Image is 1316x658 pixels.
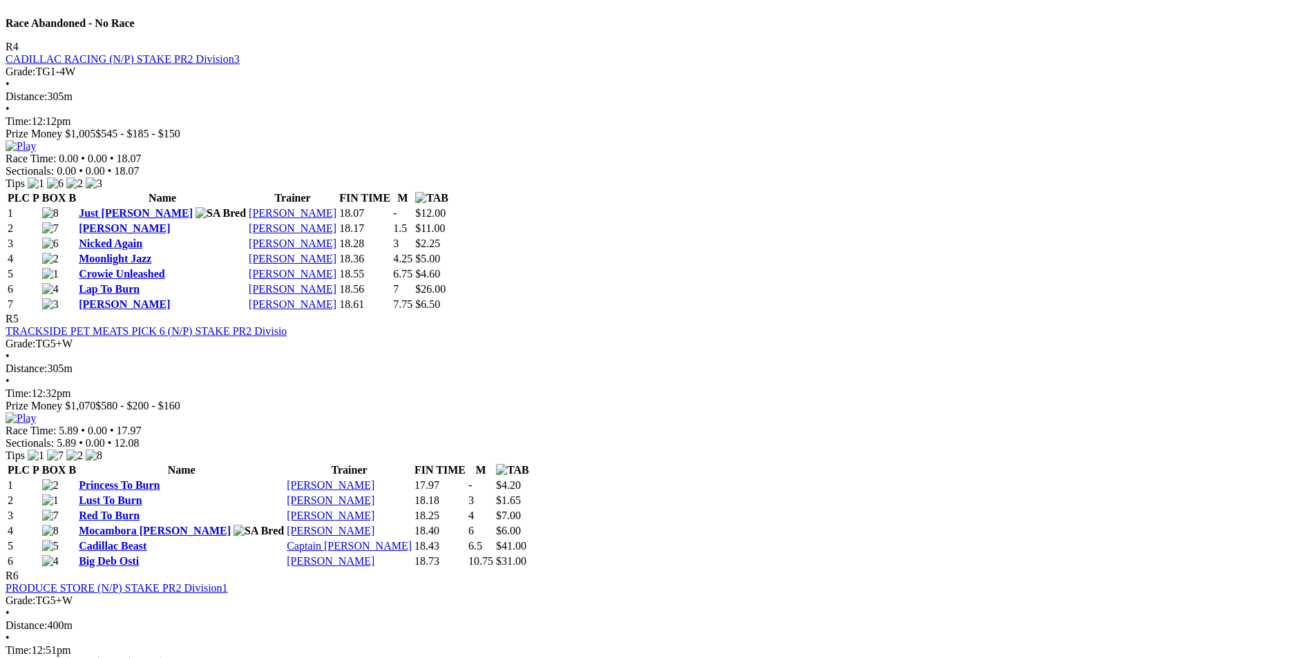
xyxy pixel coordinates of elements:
td: 18.55 [338,267,391,281]
td: 5 [7,539,40,553]
span: • [6,632,10,644]
a: [PERSON_NAME] [249,283,336,295]
a: [PERSON_NAME] [79,222,170,234]
span: • [110,425,114,436]
text: 4 [468,510,474,521]
span: $4.60 [415,268,440,280]
a: [PERSON_NAME] [249,268,336,280]
div: 400m [6,619,1310,632]
span: PLC [8,192,30,204]
img: 3 [42,298,59,311]
span: Distance: [6,90,47,102]
img: TAB [496,464,529,476]
text: - [468,479,472,491]
td: 3 [7,509,40,523]
th: Name [78,463,285,477]
span: 12.08 [114,437,139,449]
img: SA Bred [196,207,246,220]
a: [PERSON_NAME] [249,298,336,310]
td: 4 [7,252,40,266]
text: 10.75 [468,555,493,567]
span: 18.07 [114,165,139,177]
a: Princess To Burn [79,479,160,491]
td: 2 [7,222,40,235]
span: • [6,375,10,387]
td: 7 [7,298,40,311]
div: 12:12pm [6,115,1310,128]
span: Tips [6,177,25,189]
span: 0.00 [86,165,105,177]
td: 18.61 [338,298,391,311]
th: FIN TIME [338,191,391,205]
span: R6 [6,570,19,581]
span: Distance: [6,619,47,631]
span: $31.00 [496,555,526,567]
a: [PERSON_NAME] [249,253,336,264]
span: 0.00 [59,153,78,164]
td: 2 [7,494,40,507]
a: TRACKSIDE PET MEATS PICK 6 (N/P) STAKE PR2 Divisio [6,325,287,337]
span: $1.65 [496,494,521,506]
div: 12:51pm [6,644,1310,657]
text: 7 [393,283,399,295]
td: 6 [7,282,40,296]
a: CADILLAC RACING (N/P) STAKE PR2 Division3 [6,53,240,65]
span: 0.00 [86,437,105,449]
span: Grade: [6,594,36,606]
span: • [79,165,83,177]
span: Sectionals: [6,437,54,449]
th: FIN TIME [414,463,466,477]
span: $545 - $185 - $150 [95,128,180,139]
td: 5 [7,267,40,281]
td: 18.40 [414,524,466,538]
img: 4 [42,555,59,568]
img: 1 [42,268,59,280]
span: 18.07 [117,153,142,164]
span: Race Time: [6,425,56,436]
div: Prize Money $1,005 [6,128,1310,140]
a: [PERSON_NAME] [249,207,336,219]
td: 18.25 [414,509,466,523]
span: P [32,192,39,204]
a: [PERSON_NAME] [287,555,374,567]
img: 6 [47,177,64,190]
span: Race Time: [6,153,56,164]
span: • [6,78,10,90]
a: [PERSON_NAME] [287,510,374,521]
div: 12:32pm [6,387,1310,400]
img: 7 [42,510,59,522]
th: Name [78,191,247,205]
a: [PERSON_NAME] [249,222,336,234]
a: Big Deb Osti [79,555,139,567]
strong: Race Abandoned - No Race [6,17,135,29]
a: Red To Burn [79,510,140,521]
span: B [68,464,76,476]
span: 0.00 [88,425,107,436]
text: 7.75 [393,298,412,310]
span: 5.89 [59,425,78,436]
span: • [6,350,10,362]
img: 1 [42,494,59,507]
td: 18.17 [338,222,391,235]
td: 18.43 [414,539,466,553]
div: TG1-4W [6,66,1310,78]
span: • [108,165,112,177]
text: 3 [468,494,474,506]
span: Distance: [6,362,47,374]
a: [PERSON_NAME] [287,494,374,506]
span: $5.00 [415,253,440,264]
span: • [108,437,112,449]
span: R5 [6,313,19,325]
span: • [81,153,85,164]
th: Trainer [286,463,412,477]
span: Grade: [6,338,36,349]
div: 305m [6,362,1310,375]
img: 3 [86,177,102,190]
img: TAB [415,192,448,204]
a: Just [PERSON_NAME] [79,207,193,219]
span: Grade: [6,66,36,77]
th: Trainer [248,191,337,205]
span: • [110,153,114,164]
a: [PERSON_NAME] [287,479,374,491]
text: 4.25 [393,253,412,264]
